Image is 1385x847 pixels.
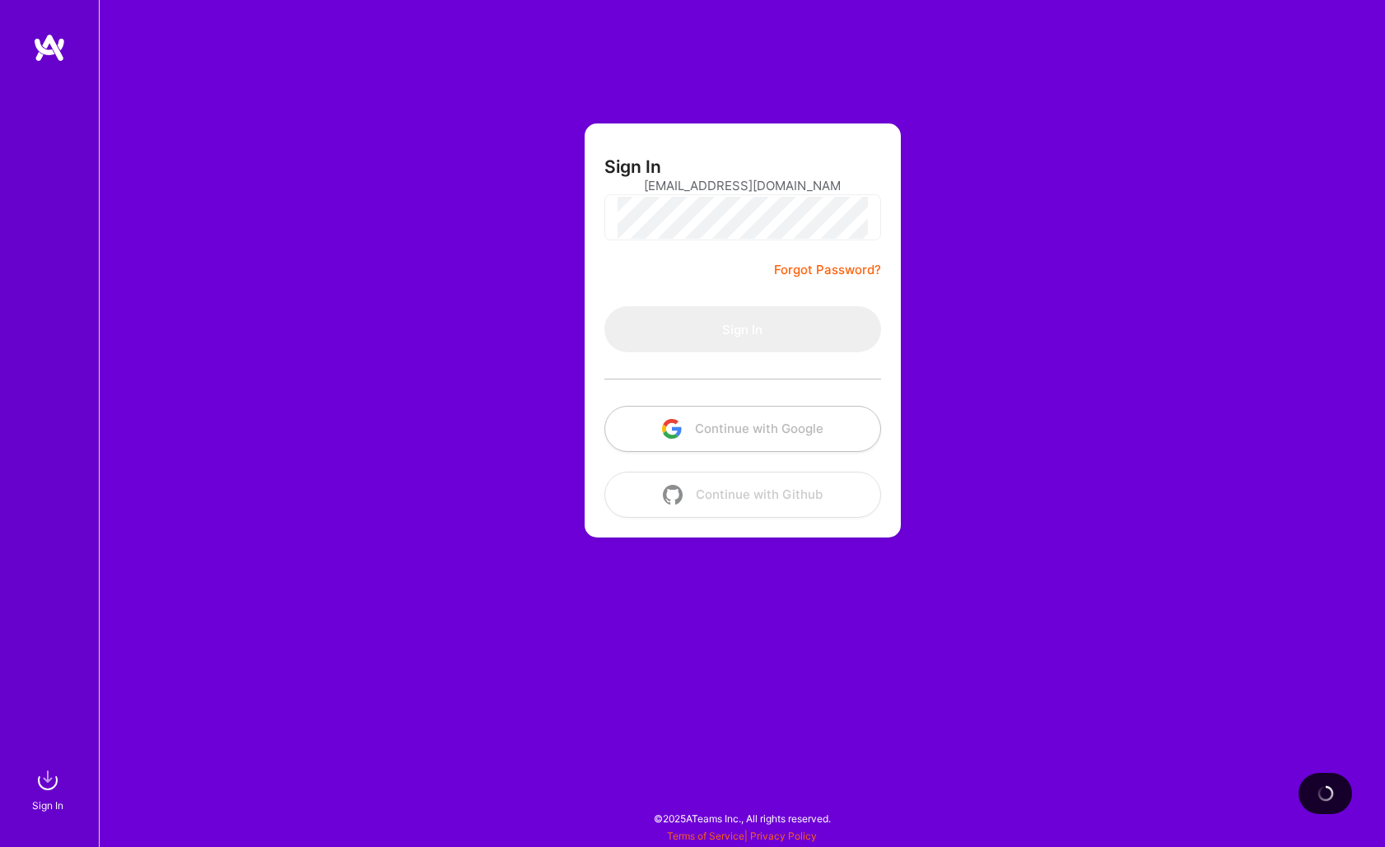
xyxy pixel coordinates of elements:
[604,472,881,518] button: Continue with Github
[604,306,881,352] button: Sign In
[31,764,64,797] img: sign in
[32,797,63,814] div: Sign In
[667,830,817,842] span: |
[750,830,817,842] a: Privacy Policy
[35,764,64,814] a: sign inSign In
[1317,785,1334,802] img: loading
[33,33,66,63] img: logo
[99,798,1385,839] div: © 2025 ATeams Inc., All rights reserved.
[667,830,744,842] a: Terms of Service
[774,260,881,280] a: Forgot Password?
[662,419,682,439] img: icon
[663,485,683,505] img: icon
[644,165,842,207] input: Email...
[604,406,881,452] button: Continue with Google
[604,156,661,177] h3: Sign In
